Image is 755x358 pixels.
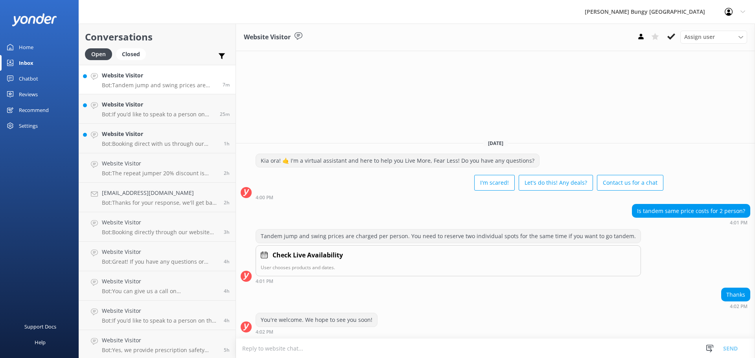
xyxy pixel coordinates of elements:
[730,220,748,225] strong: 4:01 PM
[256,229,641,243] div: Tandem jump and swing prices are charged per person. You need to reserve two individual spots for...
[102,82,217,89] p: Bot: Tandem jump and swing prices are charged per person. You need to reserve two individual spot...
[102,347,218,354] p: Bot: Yes, we provide prescription safety goggles upon request. Simply request them with our crew ...
[224,199,230,206] span: Aug 28 2025 01:45pm (UTC +12:00) Pacific/Auckland
[102,258,218,265] p: Bot: Great! If you have any questions or need assistance with your reservation, feel free to reac...
[597,175,663,191] button: Contact us for a chat
[224,347,230,353] span: Aug 28 2025 10:40am (UTC +12:00) Pacific/Auckland
[632,220,750,225] div: Aug 28 2025 04:01pm (UTC +12:00) Pacific/Auckland
[79,271,236,301] a: Website VisitorBot:You can give us a call on [PHONE_NUMBER] or [PHONE_NUMBER] to chat with a crew...
[12,13,57,26] img: yonder-white-logo.png
[224,288,230,294] span: Aug 28 2025 11:31am (UTC +12:00) Pacific/Auckland
[116,48,146,60] div: Closed
[102,277,218,286] h4: Website Visitor
[102,307,218,315] h4: Website Visitor
[220,111,230,117] span: Aug 28 2025 03:44pm (UTC +12:00) Pacific/Auckland
[24,319,56,334] div: Support Docs
[256,330,273,334] strong: 4:02 PM
[102,218,218,227] h4: Website Visitor
[79,65,236,94] a: Website VisitorBot:Tandem jump and swing prices are charged per person. You need to reserve two i...
[116,50,150,58] a: Closed
[19,86,38,102] div: Reviews
[102,288,218,295] p: Bot: You can give us a call on [PHONE_NUMBER] or [PHONE_NUMBER] to chat with a crew member. Our o...
[519,175,593,191] button: Let's do this! Any deals?
[632,204,750,218] div: Is tandem same price costs for 2 person?
[85,50,116,58] a: Open
[19,102,49,118] div: Recommend
[224,258,230,265] span: Aug 28 2025 12:03pm (UTC +12:00) Pacific/Auckland
[680,31,747,43] div: Assign User
[102,159,218,168] h4: Website Visitor
[684,33,715,41] span: Assign user
[256,279,273,284] strong: 4:01 PM
[19,118,38,134] div: Settings
[256,195,273,200] strong: 4:00 PM
[79,212,236,242] a: Website VisitorBot:Booking directly through our website always offers the best prices. Our combos...
[19,39,33,55] div: Home
[102,229,218,236] p: Bot: Booking directly through our website always offers the best prices. Our combos are the best ...
[102,140,218,147] p: Bot: Booking direct with us through our website always offers the best prices. Our combos are the...
[85,48,112,60] div: Open
[79,124,236,153] a: Website VisitorBot:Booking direct with us through our website always offers the best prices. Our ...
[35,334,46,350] div: Help
[721,303,750,309] div: Aug 28 2025 04:02pm (UTC +12:00) Pacific/Auckland
[256,329,377,334] div: Aug 28 2025 04:02pm (UTC +12:00) Pacific/Auckland
[85,29,230,44] h2: Conversations
[102,248,218,256] h4: Website Visitor
[79,94,236,124] a: Website VisitorBot:If you’d like to speak to a person on the [PERSON_NAME] Bungy reservations tea...
[102,199,218,206] p: Bot: Thanks for your response, we'll get back to you as soon as we can during opening hours.
[19,71,38,86] div: Chatbot
[79,183,236,212] a: [EMAIL_ADDRESS][DOMAIN_NAME]Bot:Thanks for your response, we'll get back to you as soon as we can...
[79,153,236,183] a: Website VisitorBot:The repeat jumper 20% discount is applicable only for returning customers on a...
[223,81,230,88] span: Aug 28 2025 04:01pm (UTC +12:00) Pacific/Auckland
[79,301,236,330] a: Website VisitorBot:If you’d like to speak to a person on the [PERSON_NAME] Bungy reservations tea...
[474,175,515,191] button: I'm scared!
[79,242,236,271] a: Website VisitorBot:Great! If you have any questions or need assistance with your reservation, fee...
[102,170,218,177] p: Bot: The repeat jumper 20% discount is applicable only for returning customers on any of our sing...
[261,264,636,271] p: User chooses products and dates.
[19,55,33,71] div: Inbox
[102,130,218,138] h4: Website Visitor
[722,288,750,301] div: Thanks
[730,304,748,309] strong: 4:02 PM
[102,100,214,109] h4: Website Visitor
[256,313,377,327] div: You're welcome. We hope to see you soon!
[224,170,230,176] span: Aug 28 2025 01:57pm (UTC +12:00) Pacific/Auckland
[102,189,218,197] h4: [EMAIL_ADDRESS][DOMAIN_NAME]
[244,32,291,42] h3: Website Visitor
[102,336,218,345] h4: Website Visitor
[102,111,214,118] p: Bot: If you’d like to speak to a person on the [PERSON_NAME] Bungy reservations team, please call...
[256,278,641,284] div: Aug 28 2025 04:01pm (UTC +12:00) Pacific/Auckland
[483,140,508,147] span: [DATE]
[224,229,230,235] span: Aug 28 2025 12:52pm (UTC +12:00) Pacific/Auckland
[102,71,217,80] h4: Website Visitor
[273,250,343,261] h4: Check Live Availability
[256,195,663,200] div: Aug 28 2025 04:00pm (UTC +12:00) Pacific/Auckland
[256,154,539,167] div: Kia ora! 🤙 I'm a virtual assistant and here to help you Live More, Fear Less! Do you have any que...
[224,317,230,324] span: Aug 28 2025 11:22am (UTC +12:00) Pacific/Auckland
[224,140,230,147] span: Aug 28 2025 02:56pm (UTC +12:00) Pacific/Auckland
[102,317,218,324] p: Bot: If you’d like to speak to a person on the [PERSON_NAME] Bungy reservations team, please call...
